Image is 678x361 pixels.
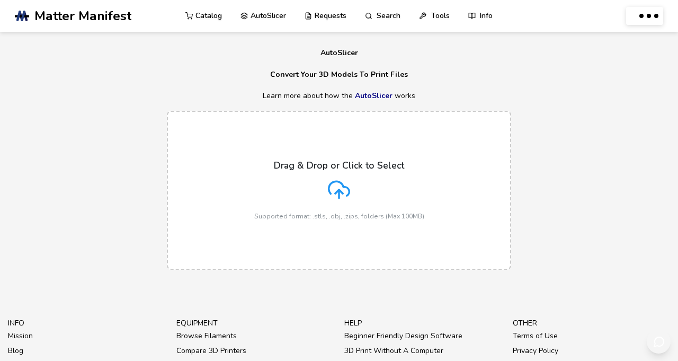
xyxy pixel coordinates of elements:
[355,91,392,101] a: AutoSlicer
[344,318,502,329] p: help
[344,329,462,344] a: Beginner Friendly Design Software
[8,318,166,329] p: info
[344,344,443,358] a: 3D Print Without A Computer
[274,160,404,171] p: Drag & Drop or Click to Select
[647,330,671,354] button: Send feedback via email
[254,213,424,220] p: Supported format: .stls, .obj, .zips, folders (Max 100MB)
[513,344,558,358] a: Privacy Policy
[8,329,33,344] a: Mission
[34,8,131,23] span: Matter Manifest
[176,318,334,329] p: equipment
[8,344,23,358] a: Blog
[513,318,671,329] p: other
[176,329,237,344] a: Browse Filaments
[176,344,246,358] a: Compare 3D Printers
[513,329,558,344] a: Terms of Use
